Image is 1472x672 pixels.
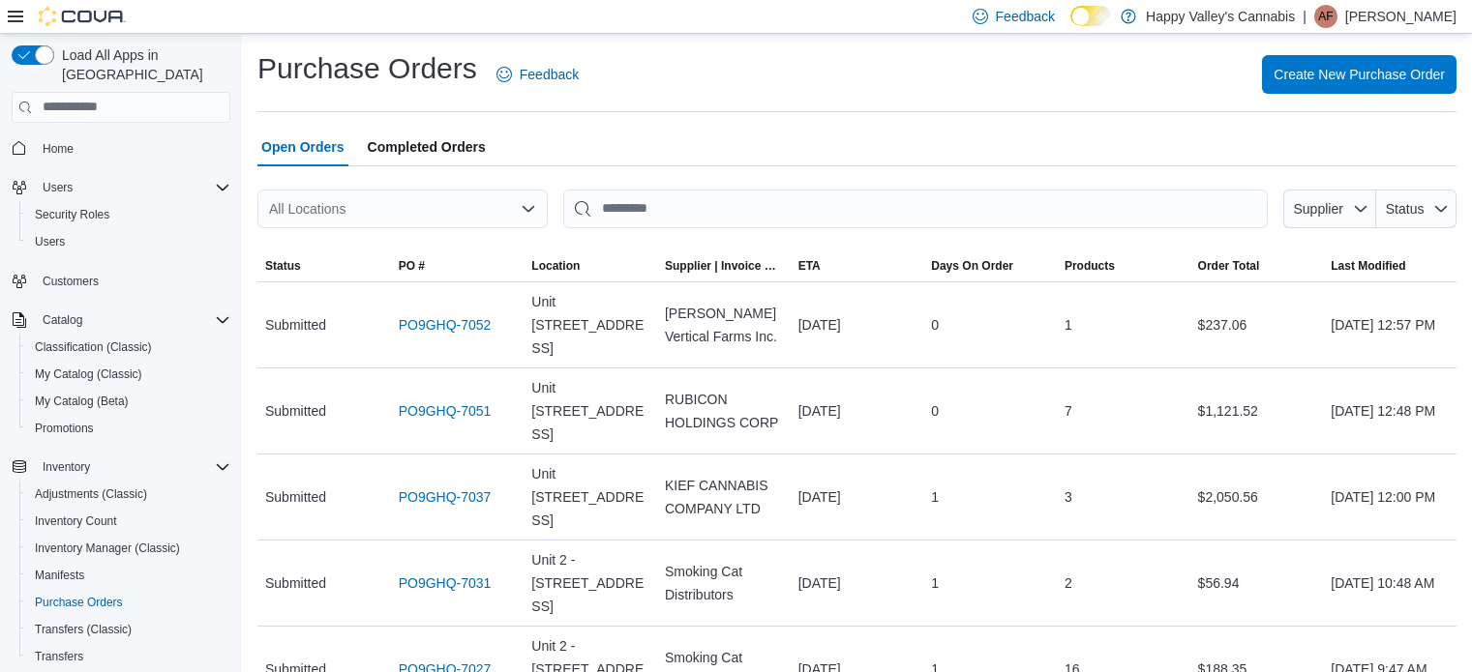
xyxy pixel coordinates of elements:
[791,306,924,344] div: [DATE]
[265,313,326,336] span: Submitted
[35,595,123,610] span: Purchase Orders
[39,7,126,26] img: Cova
[931,258,1013,274] span: Days On Order
[265,399,326,423] span: Submitted
[35,136,230,161] span: Home
[35,649,83,664] span: Transfers
[391,250,525,281] button: PO #
[1331,258,1405,274] span: Last Modified
[1065,399,1072,423] span: 7
[19,508,238,535] button: Inventory Count
[1323,392,1457,430] div: [DATE] 12:48 PM
[19,562,238,589] button: Manifests
[1190,478,1324,516] div: $2,050.56
[35,176,230,199] span: Users
[531,258,580,274] div: Location
[19,388,238,415] button: My Catalog (Beta)
[35,394,129,409] span: My Catalog (Beta)
[27,390,136,413] a: My Catalog (Beta)
[35,308,230,332] span: Catalog
[657,294,791,356] div: [PERSON_NAME] Vertical Farms Inc.
[1190,306,1324,344] div: $237.06
[19,643,238,670] button: Transfers
[1318,5,1333,28] span: AF
[19,228,238,255] button: Users
[1190,564,1324,602] div: $56.94
[931,313,939,336] span: 0
[27,564,92,587] a: Manifests
[399,485,492,509] a: PO9GHQ-7037
[657,466,791,528] div: KIEF CANNABIS COMPANY LTD
[1386,201,1425,217] span: Status
[531,376,649,446] span: Unit [STREET_ADDRESS]
[665,258,783,274] span: Supplier | Invoice Number
[1070,6,1111,26] input: Dark Mode
[35,622,132,637] span: Transfers (Classic)
[19,589,238,616] button: Purchase Orders
[1065,571,1072,595] span: 2
[1376,190,1457,228] button: Status
[791,478,924,516] div: [DATE]
[43,180,73,195] span: Users
[520,65,579,84] span: Feedback
[257,250,391,281] button: Status
[657,552,791,614] div: Smoking Cat Distributors
[27,537,188,560] a: Inventory Manager (Classic)
[1190,392,1324,430] div: $1,121.52
[19,361,238,388] button: My Catalog (Classic)
[791,250,924,281] button: ETA
[19,334,238,361] button: Classification (Classic)
[27,537,230,560] span: Inventory Manager (Classic)
[1065,258,1115,274] span: Products
[35,270,106,293] a: Customers
[27,336,160,359] a: Classification (Classic)
[791,392,924,430] div: [DATE]
[265,571,326,595] span: Submitted
[265,258,301,274] span: Status
[798,258,821,274] span: ETA
[1146,5,1295,28] p: Happy Valley's Cannabis
[27,203,117,226] a: Security Roles
[19,616,238,643] button: Transfers (Classic)
[4,307,238,334] button: Catalog
[35,486,147,502] span: Adjustments (Classic)
[257,49,477,88] h1: Purchase Orders
[35,308,90,332] button: Catalog
[27,482,230,506] span: Adjustments (Classic)
[35,568,84,583] span: Manifests
[27,482,155,506] a: Adjustments (Classic)
[35,421,94,436] span: Promotions
[791,564,924,602] div: [DATE]
[35,513,117,529] span: Inventory Count
[489,55,586,94] a: Feedback
[4,174,238,201] button: Users
[19,481,238,508] button: Adjustments (Classic)
[43,312,82,328] span: Catalog
[35,455,98,479] button: Inventory
[1057,250,1190,281] button: Products
[27,363,150,386] a: My Catalog (Classic)
[27,203,230,226] span: Security Roles
[1294,201,1343,217] span: Supplier
[1323,564,1457,602] div: [DATE] 10:48 AM
[368,128,486,166] span: Completed Orders
[1198,258,1260,274] span: Order Total
[54,45,230,84] span: Load All Apps in [GEOGRAPHIC_DATA]
[399,399,492,423] a: PO9GHQ-7051
[1314,5,1337,28] div: Amanda Finnbogason
[399,571,492,595] a: PO9GHQ-7031
[996,7,1055,26] span: Feedback
[35,176,80,199] button: Users
[1065,485,1072,509] span: 3
[27,510,230,533] span: Inventory Count
[657,250,791,281] button: Supplier | Invoice Number
[931,485,939,509] span: 1
[35,137,81,161] a: Home
[19,201,238,228] button: Security Roles
[43,274,99,289] span: Customers
[1283,190,1376,228] button: Supplier
[4,267,238,295] button: Customers
[35,541,180,556] span: Inventory Manager (Classic)
[27,510,125,533] a: Inventory Count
